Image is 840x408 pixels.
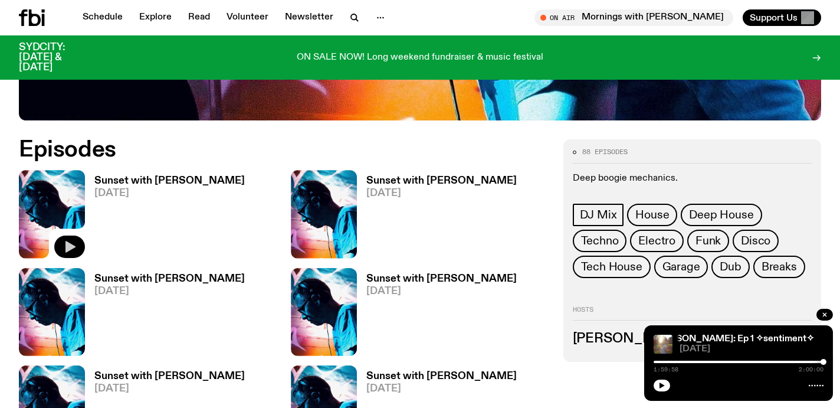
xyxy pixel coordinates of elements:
[19,170,85,258] img: Simon Caldwell stands side on, looking downwards. He has headphones on. Behind him is a brightly ...
[635,208,669,221] span: House
[85,176,245,258] a: Sunset with [PERSON_NAME][DATE]
[753,256,805,278] a: Breaks
[19,43,94,73] h3: SYDCITY: [DATE] & [DATE]
[711,256,749,278] a: Dub
[94,384,245,394] span: [DATE]
[689,208,753,221] span: Deep House
[630,230,684,252] a: Electro
[662,260,700,273] span: Garage
[602,334,814,344] a: Sunset with [PERSON_NAME]: Ep 1 ✧sentiment✧
[366,371,517,381] h3: Sunset with [PERSON_NAME]
[366,274,517,284] h3: Sunset with [PERSON_NAME]
[581,260,642,273] span: Tech House
[94,274,245,284] h3: Sunset with [PERSON_NAME]
[573,204,624,226] a: DJ Mix
[357,274,517,356] a: Sunset with [PERSON_NAME][DATE]
[132,9,179,26] a: Explore
[654,256,708,278] a: Garage
[219,9,275,26] a: Volunteer
[297,53,543,63] p: ON SALE NOW! Long weekend fundraiser & music festival
[720,260,741,273] span: Dub
[750,12,798,23] span: Support Us
[733,230,779,252] a: Disco
[19,139,549,161] h2: Episodes
[366,176,517,186] h3: Sunset with [PERSON_NAME]
[687,230,729,252] a: Funk
[94,286,245,296] span: [DATE]
[357,176,517,258] a: Sunset with [PERSON_NAME][DATE]
[181,9,217,26] a: Read
[680,345,823,354] span: [DATE]
[19,268,85,356] img: Simon Caldwell stands side on, looking downwards. He has headphones on. Behind him is a brightly ...
[291,170,357,258] img: Simon Caldwell stands side on, looking downwards. He has headphones on. Behind him is a brightly ...
[581,234,619,247] span: Techno
[573,230,627,252] a: Techno
[366,286,517,296] span: [DATE]
[573,332,812,345] h3: [PERSON_NAME]
[743,9,821,26] button: Support Us
[366,384,517,394] span: [DATE]
[278,9,340,26] a: Newsletter
[627,204,677,226] a: House
[681,204,762,226] a: Deep House
[573,256,651,278] a: Tech House
[366,188,517,198] span: [DATE]
[94,188,245,198] span: [DATE]
[741,234,770,247] span: Disco
[638,234,675,247] span: Electro
[582,149,628,155] span: 88 episodes
[573,306,812,321] h2: Hosts
[94,371,245,381] h3: Sunset with [PERSON_NAME]
[85,274,245,356] a: Sunset with [PERSON_NAME][DATE]
[654,367,678,373] span: 1:59:58
[695,234,721,247] span: Funk
[799,367,823,373] span: 2:00:00
[76,9,130,26] a: Schedule
[573,173,812,184] p: Deep boogie mechanics.
[291,268,357,356] img: Simon Caldwell stands side on, looking downwards. He has headphones on. Behind him is a brightly ...
[94,176,245,186] h3: Sunset with [PERSON_NAME]
[762,260,797,273] span: Breaks
[580,208,617,221] span: DJ Mix
[534,9,733,26] button: On AirMornings with [PERSON_NAME]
